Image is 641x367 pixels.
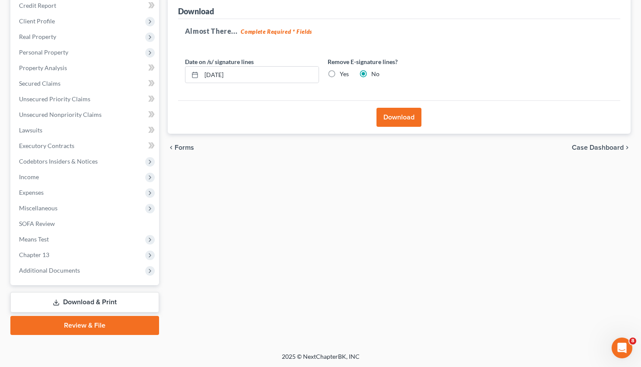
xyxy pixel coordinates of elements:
button: Home [135,3,152,20]
span: SOFA Review [19,220,55,227]
a: Lawsuits [12,122,159,138]
iframe: Intercom live chat [612,338,632,358]
strong: Complete Required * Fields [241,28,312,35]
i: chevron_right [624,144,631,151]
b: 🚨ATTN: [GEOGRAPHIC_DATA] of [US_STATE] [14,74,123,89]
span: Income [19,173,39,180]
label: Remove E-signature lines? [328,57,462,66]
input: MM/DD/YYYY [201,67,319,83]
a: Unsecured Nonpriority Claims [12,107,159,122]
label: No [371,70,379,78]
span: Unsecured Priority Claims [19,95,90,103]
label: Date on /s/ signature lines [185,57,254,66]
button: Emoji picker [13,283,20,290]
span: Lawsuits [19,126,42,134]
h5: Almost There... [185,26,613,36]
a: Review & File [10,316,159,335]
textarea: Message… [7,265,166,280]
i: chevron_left [168,144,175,151]
a: Secured Claims [12,76,159,91]
span: Client Profile [19,17,55,25]
h1: [PERSON_NAME] [42,4,98,11]
img: Profile image for Katie [25,5,38,19]
span: Forms [175,144,194,151]
div: Download [178,6,214,16]
span: Personal Property [19,48,68,56]
span: Property Analysis [19,64,67,71]
div: Close [152,3,167,19]
span: Expenses [19,189,44,196]
span: Chapter 13 [19,251,49,258]
button: chevron_left Forms [168,144,206,151]
span: Means Test [19,235,49,243]
span: Case Dashboard [572,144,624,151]
button: Gif picker [27,283,34,290]
span: Real Property [19,33,56,40]
button: Download [376,108,421,127]
a: Case Dashboard chevron_right [572,144,631,151]
span: 8 [629,338,636,344]
a: Property Analysis [12,60,159,76]
button: Start recording [55,283,62,290]
button: go back [6,3,22,20]
label: Yes [340,70,349,78]
button: Send a message… [148,280,162,294]
span: Secured Claims [19,80,61,87]
div: [PERSON_NAME] • 3h ago [14,161,82,166]
div: 🚨ATTN: [GEOGRAPHIC_DATA] of [US_STATE]The court has added a new Credit Counseling Field that we n... [7,68,142,159]
span: Executory Contracts [19,142,74,149]
div: Katie says… [7,68,166,178]
p: Active 6h ago [42,11,80,19]
a: Download & Print [10,292,159,312]
div: The court has added a new Credit Counseling Field that we need to update upon filing. Please remo... [14,94,135,154]
span: Miscellaneous [19,204,57,212]
a: Executory Contracts [12,138,159,154]
span: Credit Report [19,2,56,9]
button: Upload attachment [41,283,48,290]
span: Additional Documents [19,267,80,274]
span: Codebtors Insiders & Notices [19,158,98,165]
span: Unsecured Nonpriority Claims [19,111,102,118]
a: SOFA Review [12,216,159,232]
a: Unsecured Priority Claims [12,91,159,107]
